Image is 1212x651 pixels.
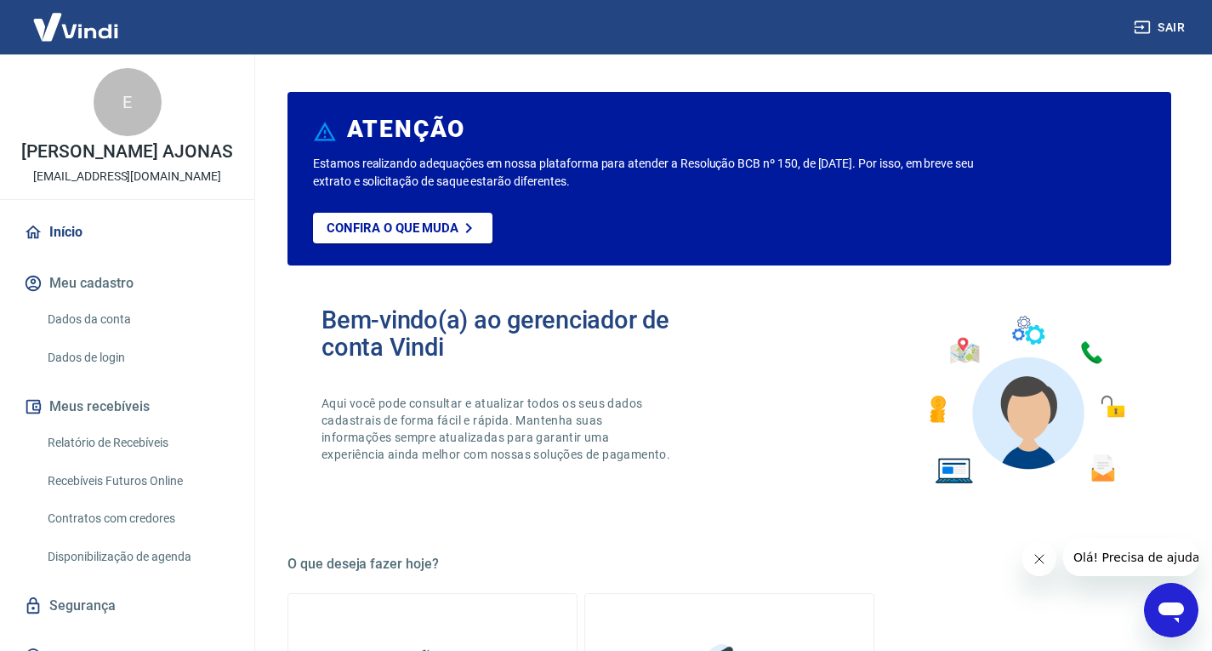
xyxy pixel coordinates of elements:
[1130,12,1192,43] button: Sair
[327,220,458,236] p: Confira o que muda
[21,143,232,161] p: [PERSON_NAME] AJONAS
[1022,542,1056,576] iframe: Fechar mensagem
[41,501,234,536] a: Contratos com credores
[347,121,465,138] h6: ATENÇÃO
[287,556,1171,573] h5: O que deseja fazer hoje?
[321,306,730,361] h2: Bem-vindo(a) ao gerenciador de conta Vindi
[313,155,979,191] p: Estamos realizando adequações em nossa plataforma para atender a Resolução BCB nº 150, de [DATE]....
[1063,539,1198,576] iframe: Mensagem da empresa
[33,168,221,186] p: [EMAIL_ADDRESS][DOMAIN_NAME]
[1144,583,1198,637] iframe: Botão para abrir a janela de mensagens
[20,1,131,53] img: Vindi
[20,587,234,625] a: Segurança
[313,213,492,243] a: Confira o que muda
[41,425,234,460] a: Relatório de Recebíveis
[41,540,234,574] a: Disponibilização de agenda
[41,464,234,499] a: Recebíveis Futuros Online
[20,388,234,425] button: Meus recebíveis
[41,302,234,337] a: Dados da conta
[94,68,162,136] div: E
[10,12,143,26] span: Olá! Precisa de ajuda?
[41,340,234,375] a: Dados de login
[914,306,1137,494] img: Imagem de um avatar masculino com diversos icones exemplificando as funcionalidades do gerenciado...
[321,395,674,463] p: Aqui você pode consultar e atualizar todos os seus dados cadastrais de forma fácil e rápida. Mant...
[20,214,234,251] a: Início
[20,265,234,302] button: Meu cadastro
